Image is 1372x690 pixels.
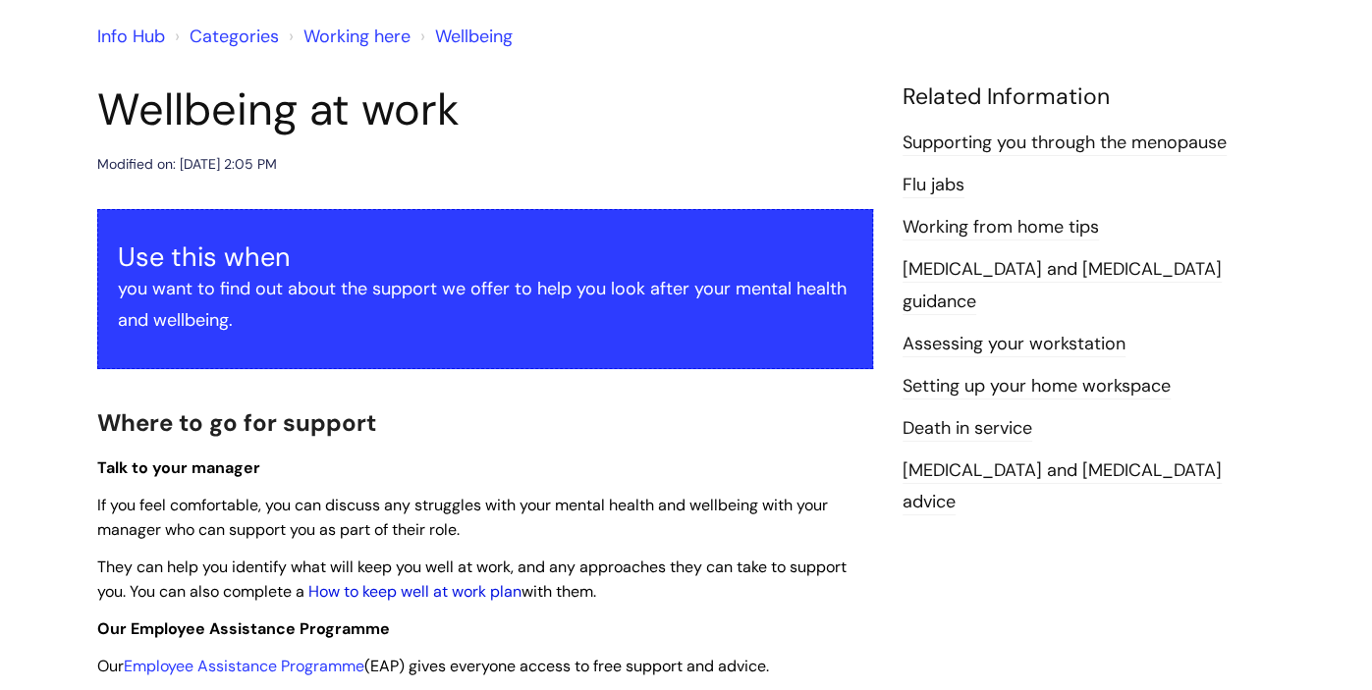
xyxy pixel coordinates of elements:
[521,581,596,602] span: with them.
[97,457,260,478] span: Talk to your manager
[170,21,279,52] li: Solution home
[118,273,852,337] p: you want to find out about the support we offer to help you look after your mental health and wel...
[903,416,1032,442] a: Death in service
[903,458,1222,515] a: [MEDICAL_DATA] and [MEDICAL_DATA] advice
[118,241,852,273] h3: Use this when
[97,495,828,540] span: If you feel comfortable, you can discuss any struggles with your mental health and wellbeing with...
[903,173,964,198] a: Flu jabs
[97,407,376,438] span: Where to go for support
[97,557,847,602] span: They can help you identify what will keep you well at work, and any approaches they can take to s...
[415,21,513,52] li: Wellbeing
[903,257,1222,314] a: [MEDICAL_DATA] and [MEDICAL_DATA] guidance
[903,374,1171,399] a: Setting up your home workspace
[97,656,769,676] span: Our (EAP) gives everyone access to free support and advice.
[190,25,279,48] a: Categories
[97,83,873,136] h1: Wellbeing at work
[124,656,364,676] a: Employee Assistance Programme
[284,21,411,52] li: Working here
[903,131,1227,156] a: Supporting you through the menopause
[903,332,1125,357] a: Assessing your workstation
[97,152,277,177] div: Modified on: [DATE] 2:05 PM
[903,83,1276,111] h4: Related Information
[97,25,165,48] a: Info Hub
[435,25,513,48] a: Wellbeing
[303,25,411,48] a: Working here
[97,618,390,639] span: Our Employee Assistance Programme
[903,215,1099,240] a: Working from home tips
[308,581,521,602] a: How to keep well at work plan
